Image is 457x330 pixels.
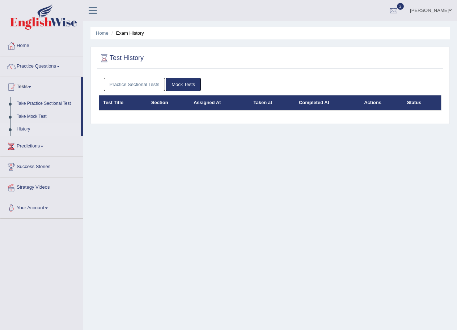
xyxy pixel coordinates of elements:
[0,136,83,154] a: Predictions
[0,198,83,216] a: Your Account
[13,110,81,123] a: Take Mock Test
[250,95,295,110] th: Taken at
[166,78,201,91] a: Mock Tests
[110,30,144,37] li: Exam History
[403,95,441,110] th: Status
[0,77,81,95] a: Tests
[13,123,81,136] a: History
[360,95,403,110] th: Actions
[104,78,165,91] a: Practice Sectional Tests
[0,157,83,175] a: Success Stories
[397,3,404,10] span: 2
[99,53,144,64] h2: Test History
[13,97,81,110] a: Take Practice Sectional Test
[0,36,83,54] a: Home
[295,95,360,110] th: Completed At
[0,177,83,196] a: Strategy Videos
[99,95,147,110] th: Test Title
[0,56,83,74] a: Practice Questions
[190,95,250,110] th: Assigned At
[96,30,109,36] a: Home
[147,95,190,110] th: Section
